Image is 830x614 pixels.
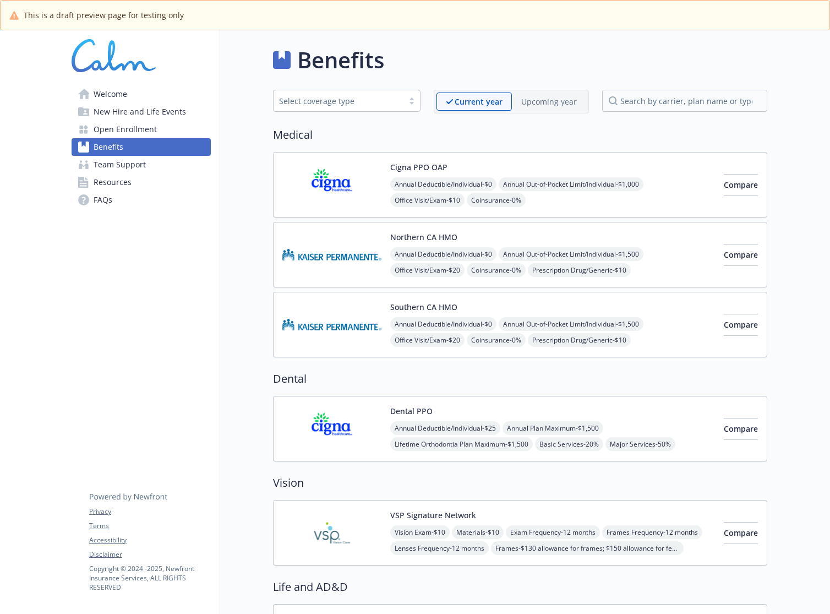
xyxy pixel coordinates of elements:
a: Accessibility [89,535,210,545]
h2: Vision [273,475,767,491]
button: Southern CA HMO [390,301,457,313]
button: Compare [724,244,758,266]
span: Annual Deductible/Individual - $25 [390,421,500,435]
span: Compare [724,180,758,190]
button: VSP Signature Network [390,509,476,521]
a: Welcome [72,85,211,103]
span: Annual Deductible/Individual - $0 [390,247,496,261]
span: Annual Out-of-Pocket Limit/Individual - $1,500 [499,317,643,331]
span: Office Visit/Exam - $10 [390,193,465,207]
span: Office Visit/Exam - $20 [390,263,465,277]
span: This is a draft preview page for testing only [24,9,184,21]
img: Kaiser Permanente Insurance Company carrier logo [282,301,381,348]
p: Upcoming year [521,96,577,107]
span: Compare [724,528,758,538]
span: Lifetime Orthodontia Plan Maximum - $1,500 [390,437,533,451]
a: Terms [89,521,210,531]
span: Annual Out-of-Pocket Limit/Individual - $1,500 [499,247,643,261]
span: Major Services - 50% [605,437,675,451]
h2: Medical [273,127,767,143]
span: Vision Exam - $10 [390,525,450,539]
button: Compare [724,418,758,440]
h2: Dental [273,371,767,387]
span: Lenses Frequency - 12 months [390,541,489,555]
img: Kaiser Permanente Insurance Company carrier logo [282,231,381,278]
img: CIGNA carrier logo [282,405,381,452]
a: Benefits [72,138,211,156]
span: New Hire and Life Events [94,103,186,121]
span: Compare [724,249,758,260]
span: Compare [724,319,758,330]
button: Compare [724,174,758,196]
input: search by carrier, plan name or type [602,90,767,112]
span: Resources [94,173,132,191]
div: Select coverage type [279,95,398,107]
span: Coinsurance - 0% [467,193,526,207]
span: Annual Deductible/Individual - $0 [390,317,496,331]
span: Annual Deductible/Individual - $0 [390,177,496,191]
button: Cigna PPO OAP [390,161,447,173]
span: Frames Frequency - 12 months [602,525,702,539]
h1: Benefits [297,44,384,77]
a: Team Support [72,156,211,173]
span: Team Support [94,156,146,173]
span: Prescription Drug/Generic - $10 [528,333,631,347]
p: Current year [455,96,503,107]
span: Frames - $130 allowance for frames; $150 allowance for featured frame brands; 20% savings on the ... [491,541,684,555]
button: Dental PPO [390,405,433,417]
span: Materials - $10 [452,525,504,539]
a: Resources [72,173,211,191]
button: Compare [724,522,758,544]
a: Privacy [89,507,210,517]
button: Compare [724,314,758,336]
a: New Hire and Life Events [72,103,211,121]
button: Northern CA HMO [390,231,457,243]
span: Compare [724,423,758,434]
span: Coinsurance - 0% [467,333,526,347]
span: Basic Services - 20% [535,437,603,451]
span: Exam Frequency - 12 months [506,525,600,539]
span: Annual Plan Maximum - $1,500 [503,421,603,435]
img: Vision Service Plan carrier logo [282,509,381,556]
h2: Life and AD&D [273,579,767,595]
a: Open Enrollment [72,121,211,138]
p: Copyright © 2024 - 2025 , Newfront Insurance Services, ALL RIGHTS RESERVED [89,564,210,592]
a: FAQs [72,191,211,209]
span: Office Visit/Exam - $20 [390,333,465,347]
img: CIGNA carrier logo [282,161,381,208]
span: Open Enrollment [94,121,157,138]
span: Prescription Drug/Generic - $10 [528,263,631,277]
span: FAQs [94,191,112,209]
span: Annual Out-of-Pocket Limit/Individual - $1,000 [499,177,643,191]
span: Benefits [94,138,123,156]
a: Disclaimer [89,550,210,559]
span: Welcome [94,85,127,103]
span: Coinsurance - 0% [467,263,526,277]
